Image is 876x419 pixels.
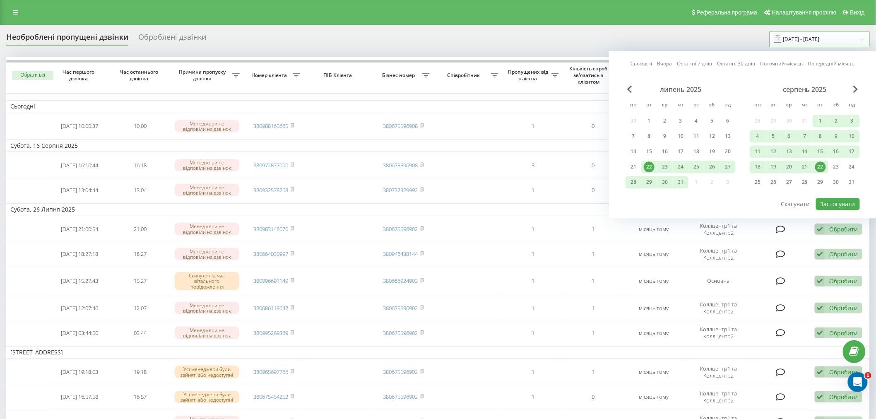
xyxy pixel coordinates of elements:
[49,154,110,177] td: [DATE] 16:10:44
[688,145,704,158] div: пт 18 лип 2025 р.
[814,99,827,112] abbr: п’ятниця
[865,372,871,379] span: 1
[691,161,702,172] div: 25
[697,9,758,16] span: Реферальна програма
[828,115,844,127] div: сб 2 серп 2025 р.
[828,176,844,188] div: сб 30 серп 2025 р.
[631,60,652,68] a: Сьогодні
[626,85,736,94] div: липень 2025
[674,99,687,112] abbr: четвер
[765,161,781,173] div: вт 19 серп 2025 р.
[750,176,765,188] div: пн 25 серп 2025 р.
[829,225,858,233] div: Обробити
[844,115,860,127] div: нд 3 серп 2025 р.
[383,225,418,233] a: 380675596902
[110,360,170,383] td: 19:18
[784,161,794,172] div: 20
[623,218,684,241] td: місяць тому
[784,177,794,188] div: 27
[254,393,289,400] a: 380675454252
[175,391,240,403] div: Усі менеджери були зайняті або недоступні
[829,329,858,337] div: Обробити
[688,161,704,173] div: пт 25 лип 2025 р.
[799,131,810,142] div: 7
[626,145,641,158] div: пн 14 лип 2025 р.
[644,146,655,157] div: 15
[781,176,797,188] div: ср 27 серп 2025 р.
[704,130,720,142] div: сб 12 лип 2025 р.
[831,161,842,172] div: 23
[623,243,684,266] td: місяць тому
[657,60,672,68] a: Вчора
[799,99,811,112] abbr: четвер
[254,277,289,284] a: 380996691149
[707,116,717,126] div: 5
[828,145,844,158] div: сб 16 серп 2025 р.
[626,176,641,188] div: пн 28 лип 2025 р.
[254,368,289,376] a: 380965697766
[847,146,857,157] div: 17
[659,131,670,142] div: 9
[563,296,623,320] td: 1
[628,146,639,157] div: 14
[174,69,232,82] span: Причина пропуску дзвінка
[6,140,870,152] td: Субота, 16 Серпня 2025
[784,146,794,157] div: 13
[626,161,641,173] div: пн 21 лип 2025 р.
[722,131,733,142] div: 13
[254,161,289,169] a: 380972877000
[438,72,491,79] span: Співробітник
[567,65,612,85] span: Кількість спроб зв'язатись з клієнтом
[503,385,563,409] td: 1
[311,72,366,79] span: ПІБ Клієнта
[6,33,128,46] div: Необроблені пропущені дзвінки
[657,161,673,173] div: ср 23 лип 2025 р.
[813,176,828,188] div: пт 29 серп 2025 р.
[850,9,865,16] span: Вихід
[675,177,686,188] div: 31
[175,248,240,260] div: Менеджери не відповіли на дзвінок
[797,176,813,188] div: чт 28 серп 2025 р.
[49,115,110,138] td: [DATE] 10:00:37
[641,130,657,142] div: вт 8 лип 2025 р.
[760,60,803,68] a: Поточний місяць
[49,178,110,202] td: [DATE] 13:04:44
[815,116,826,126] div: 1
[643,99,655,112] abbr: вівторок
[254,225,289,233] a: 380983148070
[750,85,860,94] div: серпень 2025
[720,161,736,173] div: нд 27 лип 2025 р.
[503,321,563,344] td: 1
[847,177,857,188] div: 31
[829,277,858,285] div: Обробити
[828,130,844,142] div: сб 9 серп 2025 р.
[684,243,753,266] td: Коллцентр1 та Коллцентр2
[175,223,240,235] div: Менеджери не відповіли на дзвінок
[563,115,623,138] td: 0
[752,146,763,157] div: 11
[781,145,797,158] div: ср 13 серп 2025 р.
[813,161,828,173] div: пт 22 серп 2025 р.
[623,267,684,295] td: місяць тому
[799,146,810,157] div: 14
[49,321,110,344] td: [DATE] 03:44:50
[813,145,828,158] div: пт 15 серп 2025 р.
[690,99,703,112] abbr: п’ятниця
[673,161,688,173] div: чт 24 лип 2025 р.
[383,304,418,312] a: 380675596902
[706,99,718,112] abbr: субота
[673,176,688,188] div: чт 31 лип 2025 р.
[503,178,563,202] td: 1
[383,393,418,400] a: 380675596902
[563,267,623,295] td: 1
[853,85,858,93] span: Next Month
[844,130,860,142] div: нд 10 серп 2025 р.
[6,100,870,113] td: Сьогодні
[720,130,736,142] div: нд 13 лип 2025 р.
[563,385,623,409] td: 0
[110,115,170,138] td: 10:00
[503,243,563,266] td: 1
[751,99,764,112] abbr: понеділок
[813,115,828,127] div: пт 1 серп 2025 р.
[6,203,870,216] td: Субота, 26 Липня 2025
